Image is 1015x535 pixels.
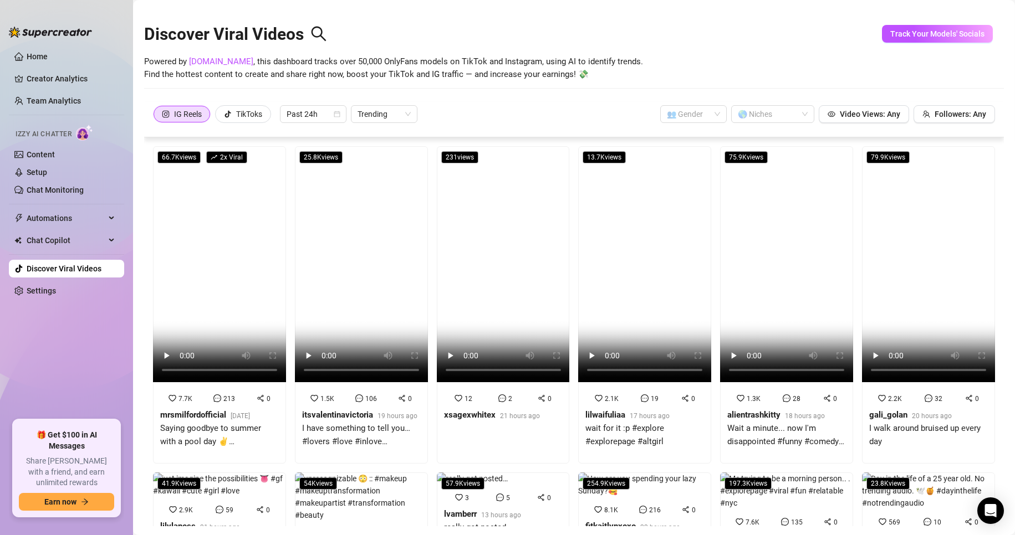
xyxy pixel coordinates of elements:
button: Video Views: Any [819,105,909,123]
span: heart [169,394,176,402]
span: 0 [833,395,837,403]
span: 5 [506,494,510,502]
strong: gali_golan [869,410,907,420]
span: heart [879,518,886,526]
span: heart [595,394,603,402]
span: 79.9K views [866,151,910,163]
button: Earn nowarrow-right [19,493,114,511]
img: unrecognizable 😳 :: #makeup #makeuptransformation #makeupartist #transformation #beauty [295,472,428,521]
span: 0 [266,506,270,514]
span: share-alt [256,506,264,513]
button: Track Your Models' Socials [882,25,993,43]
span: 0 [834,518,838,526]
a: 66.7Kviewsrise2x Viral7.7K2130mrsmilfordofficial[DATE]Saying goodbye to summer with a pool day ✌️... [153,146,286,464]
span: 19 hours ago [378,412,417,420]
div: I have something to tell you… #lovers #love #inlove #instalover [302,422,421,448]
img: Me trying to be a morning person.. . #explorepage #viral #fun #relatable #nyc [720,472,853,509]
span: share-alt [965,518,972,526]
span: 22 hours ago [640,523,680,531]
span: calendar [334,111,340,117]
a: 231views1220xsagexwhitex21 hours ago [437,146,570,464]
a: Creator Analytics [27,70,115,88]
span: 25.8K views [299,151,343,163]
span: message [781,518,789,526]
span: [DATE] [231,412,250,420]
strong: xsagexwhitex [444,410,496,420]
a: Chat Monitoring [27,186,84,194]
span: message [783,394,790,402]
span: share-alt [257,394,264,402]
button: Followers: Any [914,105,995,123]
span: 13.7K views [583,151,626,163]
span: 0 [975,518,978,526]
span: 2.9K [179,506,193,514]
div: IG Reels [174,106,202,122]
span: 2.1K [605,395,619,403]
span: 197.3K views [725,477,772,490]
img: Chat Copilot [14,236,22,244]
strong: lilylaness [160,521,196,531]
span: 0 [408,395,412,403]
div: Wait a minute... now I'm disappointed #funny #comedy #react [727,422,846,448]
span: Izzy AI Chatter [16,129,72,140]
span: share-alt [537,493,545,501]
span: 569 [889,518,900,526]
div: I walk around bruised up every day [869,422,988,448]
span: 59 [226,506,233,514]
div: Saying goodbye to summer with a pool day ✌️ #endofsummer #poolday #instagood [160,422,279,448]
span: 0 [548,395,552,403]
span: 18 hours ago [785,412,825,420]
div: really got posted… [444,521,521,534]
strong: lvamberr [444,509,477,519]
a: Settings [27,286,56,295]
span: tik-tok [224,110,232,118]
span: message [641,394,649,402]
span: message [639,506,647,513]
img: logo-BBDzfeDw.svg [9,27,92,38]
span: message [496,493,504,501]
span: 21 hours ago [500,412,540,420]
span: 2 [508,395,512,403]
span: instagram [162,110,170,118]
span: 216 [649,506,661,514]
span: 17 hours ago [630,412,670,420]
span: 54K views [299,477,337,490]
span: message [213,394,221,402]
span: Video Views: Any [840,110,900,119]
span: 3 [465,494,469,502]
span: Trending [358,106,411,122]
span: share-alt [682,506,690,513]
span: arrow-right [81,498,89,506]
span: 23.8K views [866,477,910,490]
span: 213 [223,395,235,403]
a: Team Analytics [27,96,81,105]
span: heart [169,506,177,513]
span: 19 [651,395,659,403]
span: search [310,25,327,42]
span: 0 [692,506,696,514]
span: 0 [691,395,695,403]
span: message [924,518,931,526]
span: thunderbolt [14,214,23,223]
span: 231 views [441,151,478,163]
span: 13 hours ago [481,511,521,519]
span: share-alt [824,518,832,526]
span: message [498,394,506,402]
span: 135 [791,518,803,526]
span: 10 [934,518,941,526]
span: 2.2K [888,395,902,403]
strong: mrsmilfordofficial [160,410,226,420]
h2: Discover Viral Videos [144,24,327,45]
span: heart [455,493,463,501]
strong: itsvalentinavictoria [302,410,373,420]
img: just imagine the possibilities 👅 #gf #kawaii #cute #girl #love [153,472,286,497]
span: 106 [365,395,377,403]
span: heart [736,518,743,526]
a: 25.8Kviews1.5K1060itsvalentinavictoria19 hours agoI have something to tell you… #lovers #love #in... [295,146,428,464]
span: 1.3K [747,395,761,403]
span: heart [594,506,602,513]
span: rise [211,154,217,161]
span: share-alt [681,394,689,402]
span: 28 [793,395,800,403]
span: 2 x Viral [206,151,247,163]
